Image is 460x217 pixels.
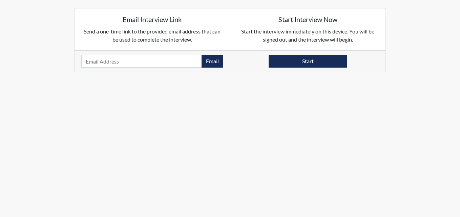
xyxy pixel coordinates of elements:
[81,15,223,23] h5: Email Interview Link
[81,55,202,68] input: Email Address
[237,27,379,44] p: Start the interview immediately on this device. You will be signed out and the interview will begin.
[202,55,223,68] button: Email
[269,55,347,68] button: Start
[237,15,379,23] h5: Start Interview Now
[81,27,223,44] p: Send a one-time link to the provided email address that can be used to complete the interview.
